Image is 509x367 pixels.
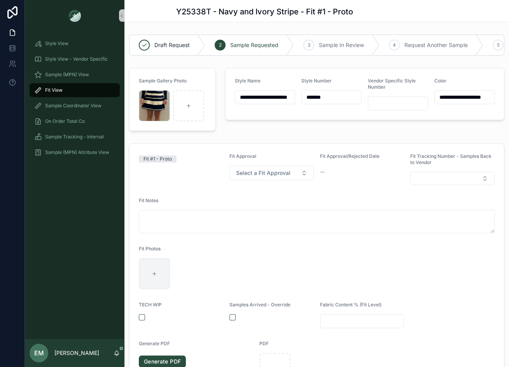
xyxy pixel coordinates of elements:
[229,302,290,308] span: Samples Arrived - Override
[259,341,269,346] span: PDF
[143,156,172,163] div: Fit #1 - Proto
[68,9,81,22] img: App logo
[410,153,492,165] span: Fit Tracking Number - Samples Back to Vendor
[320,302,381,308] span: Fabric Content % (Fit Level)
[497,42,500,48] span: 5
[30,37,120,51] a: Style View
[45,118,85,124] span: On Order Total Co
[404,41,468,49] span: Request Another Sample
[139,246,161,252] span: Fit Photos
[393,42,396,48] span: 4
[45,87,63,93] span: Fit View
[320,153,380,159] span: Fit Approval/Rejected Date
[368,78,416,90] span: Vendor Specific Style Number
[219,42,222,48] span: 2
[230,41,278,49] span: Sample Requested
[236,169,290,177] span: Select a Fit Approval
[30,68,120,82] a: Sample (MPN) View
[176,6,353,17] h1: Y25338T - Navy and Ivory Stripe - Fit #1 - Proto
[30,114,120,128] a: On Order Total Co
[45,149,109,156] span: Sample (MPN) Attribute View
[154,41,190,49] span: Draft Request
[45,103,101,109] span: Sample Coordinator View
[410,172,495,185] button: Select Button
[45,134,104,140] span: Sample Tracking - Internal
[30,130,120,144] a: Sample Tracking - Internal
[229,153,256,159] span: Fit Approval
[235,78,261,84] span: Style Name
[308,42,310,48] span: 3
[139,341,170,346] span: Generate PDF
[45,56,108,62] span: Style View - Vendor Specific
[45,72,89,78] span: Sample (MPN) View
[30,52,120,66] a: Style View - Vendor Specific
[34,348,44,358] span: EM
[139,197,158,203] span: Fit Notes
[30,145,120,159] a: Sample (MPN) Attribute View
[229,166,314,180] button: Select Button
[139,78,187,84] span: Sample Gallery Photo
[30,99,120,113] a: Sample Coordinator View
[25,31,124,170] div: scrollable content
[54,349,99,357] p: [PERSON_NAME]
[45,40,68,47] span: Style View
[320,168,325,176] span: --
[319,41,364,49] span: Sample In Review
[139,302,162,308] span: TECH WIP
[30,83,120,97] a: Fit View
[301,78,332,84] span: Style Number
[434,78,446,84] span: Color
